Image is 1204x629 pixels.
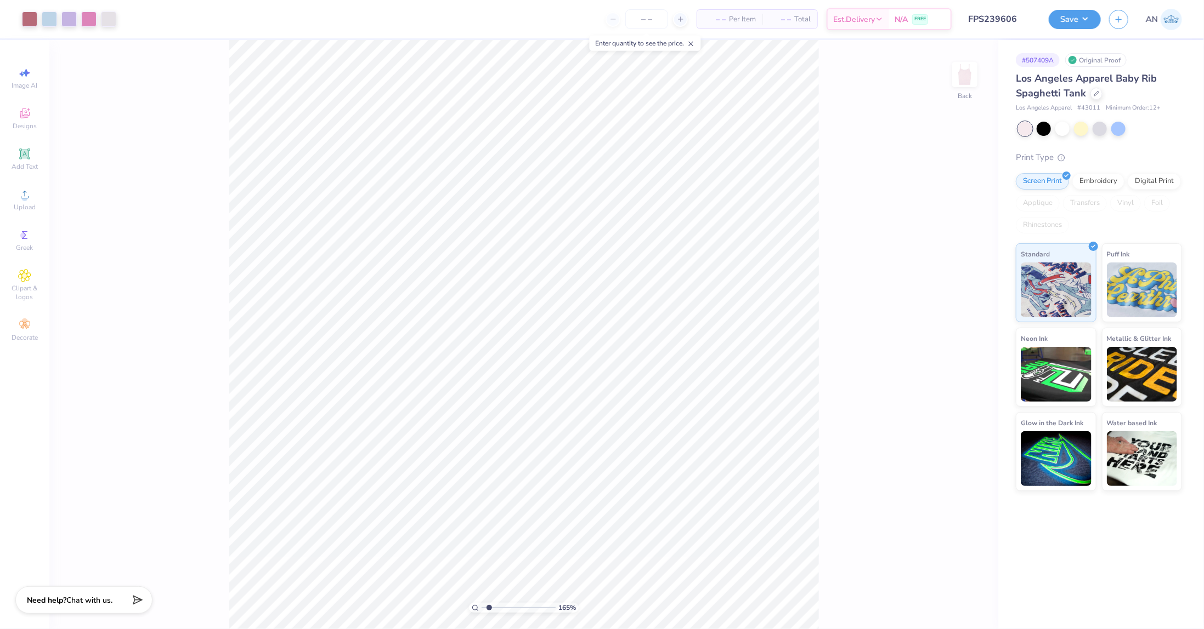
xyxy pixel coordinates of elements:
span: Minimum Order: 12 + [1106,104,1161,113]
span: Standard [1021,248,1050,260]
span: Clipart & logos [5,284,44,301]
div: Applique [1016,195,1060,211]
span: 165 % [558,603,576,613]
img: Standard [1021,262,1092,317]
div: Screen Print [1016,173,1069,190]
a: AN [1146,9,1182,30]
div: Digital Print [1128,173,1181,190]
div: Original Proof [1065,53,1127,67]
strong: Need help? [27,595,66,605]
img: Arlo Noche [1161,9,1182,30]
span: N/A [895,14,908,25]
span: Los Angeles Apparel Baby Rib Spaghetti Tank [1016,72,1157,100]
img: Glow in the Dark Ink [1021,431,1092,486]
span: Total [794,14,811,25]
span: Puff Ink [1107,248,1130,260]
span: FREE [914,15,926,23]
span: Est. Delivery [833,14,875,25]
span: Image AI [12,81,38,90]
img: Puff Ink [1107,262,1178,317]
span: Neon Ink [1021,333,1048,344]
img: Back [954,64,976,85]
span: Los Angeles Apparel [1016,104,1072,113]
div: Transfers [1063,195,1107,211]
div: Rhinestones [1016,217,1069,233]
div: Embroidery [1072,173,1124,190]
span: Greek [16,243,33,252]
span: Metallic & Glitter Ink [1107,333,1172,344]
input: – – [625,9,668,29]
div: Enter quantity to see the price. [590,36,701,51]
div: Foil [1144,195,1170,211]
span: Add Text [12,162,38,171]
span: Upload [14,203,36,211]
div: Vinyl [1110,195,1141,211]
span: Decorate [12,333,38,342]
span: Chat with us. [66,595,112,605]
span: Water based Ink [1107,417,1157,428]
span: # 43011 [1077,104,1100,113]
div: Back [958,91,972,101]
button: Save [1049,10,1101,29]
img: Neon Ink [1021,347,1092,402]
span: AN [1146,13,1158,26]
div: # 507409A [1016,53,1060,67]
span: – – [769,14,791,25]
img: Water based Ink [1107,431,1178,486]
span: Per Item [729,14,756,25]
img: Metallic & Glitter Ink [1107,347,1178,402]
div: Print Type [1016,151,1182,164]
span: Glow in the Dark Ink [1021,417,1083,428]
input: Untitled Design [960,8,1041,30]
span: Designs [13,122,37,130]
span: – – [704,14,726,25]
